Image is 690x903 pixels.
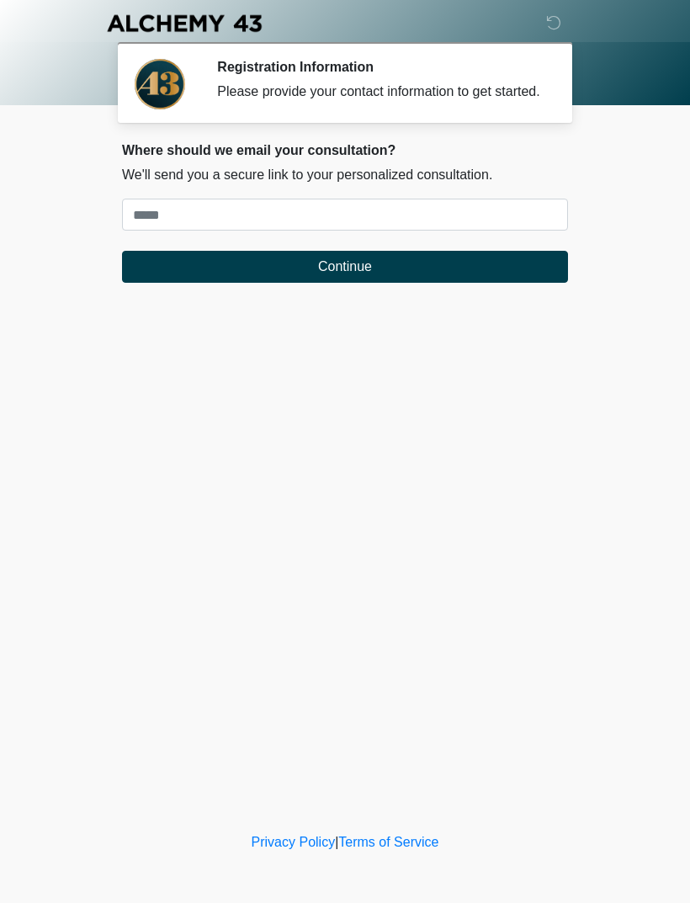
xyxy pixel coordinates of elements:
[252,835,336,849] a: Privacy Policy
[335,835,338,849] a: |
[122,142,568,158] h2: Where should we email your consultation?
[122,251,568,283] button: Continue
[105,13,263,34] img: Alchemy 43 Logo
[217,59,543,75] h2: Registration Information
[217,82,543,102] div: Please provide your contact information to get started.
[122,165,568,185] p: We'll send you a secure link to your personalized consultation.
[135,59,185,109] img: Agent Avatar
[338,835,438,849] a: Terms of Service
